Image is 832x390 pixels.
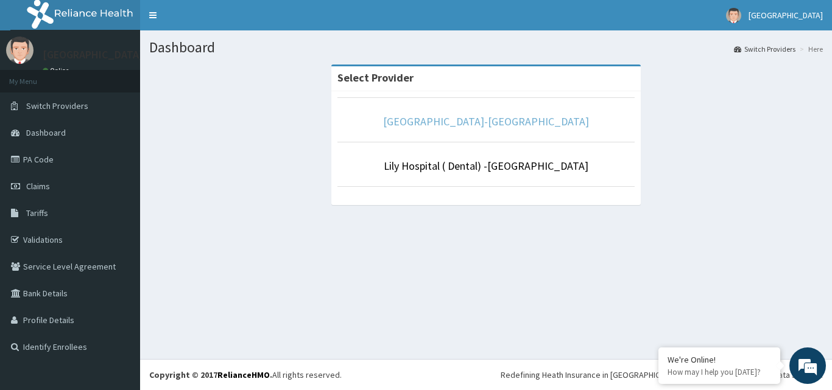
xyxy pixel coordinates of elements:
img: User Image [726,8,741,23]
span: Tariffs [26,207,48,218]
strong: Select Provider [337,71,414,85]
li: Here [797,44,823,54]
span: Switch Providers [26,100,88,111]
span: Claims [26,181,50,192]
a: Switch Providers [734,44,795,54]
img: User Image [6,37,33,64]
h1: Dashboard [149,40,823,55]
footer: All rights reserved. [140,359,832,390]
strong: Copyright © 2017 . [149,369,272,380]
a: RelianceHMO [217,369,270,380]
span: [GEOGRAPHIC_DATA] [749,10,823,21]
a: Lily Hospital ( Dental) -[GEOGRAPHIC_DATA] [384,159,588,173]
p: [GEOGRAPHIC_DATA] [43,49,143,60]
a: [GEOGRAPHIC_DATA]-[GEOGRAPHIC_DATA] [383,114,589,128]
p: How may I help you today? [668,367,771,377]
a: Online [43,66,72,75]
span: Dashboard [26,127,66,138]
div: We're Online! [668,354,771,365]
div: Redefining Heath Insurance in [GEOGRAPHIC_DATA] using Telemedicine and Data Science! [501,369,823,381]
